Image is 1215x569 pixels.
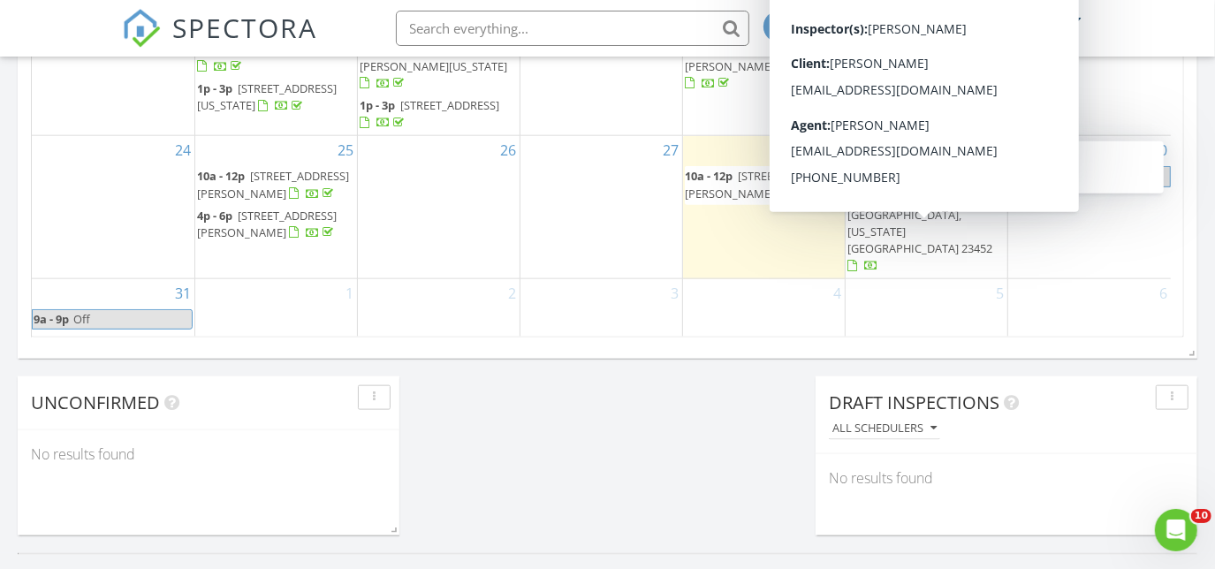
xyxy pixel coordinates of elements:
[171,279,194,307] a: Go to August 31, 2025
[1008,9,1171,136] td: Go to August 23, 2025
[683,136,846,279] td: Go to August 28, 2025
[197,168,349,201] a: 10a - 12p [STREET_ADDRESS][PERSON_NAME]
[1156,279,1171,307] a: Go to September 6, 2025
[984,136,1007,164] a: Go to August 29, 2025
[683,9,846,136] td: Go to August 21, 2025
[847,80,883,96] span: 3p - 5p
[33,310,70,329] span: 9a - 9p
[197,208,337,240] a: 4p - 6p [STREET_ADDRESS][PERSON_NAME]
[685,39,843,95] a: 1p - 3p [STREET_ADDRESS][PERSON_NAME][US_STATE]
[360,41,512,90] a: 10a - 12p [STREET_ADDRESS][PERSON_NAME][US_STATE]
[334,136,357,164] a: Go to August 25, 2025
[197,80,337,113] span: [STREET_ADDRESS][US_STATE]
[829,417,940,441] button: All schedulers
[954,11,1069,28] div: [PERSON_NAME]
[197,80,337,113] a: 1p - 3p [STREET_ADDRESS][US_STATE]
[197,206,355,244] a: 4p - 6p [STREET_ADDRESS][PERSON_NAME]
[32,9,194,136] td: Go to August 17, 2025
[194,279,357,338] td: Go to September 1, 2025
[685,168,837,201] a: 10a - 12p [STREET_ADDRESS][PERSON_NAME]
[342,279,357,307] a: Go to September 1, 2025
[197,208,337,240] span: [STREET_ADDRESS][PERSON_NAME]
[888,80,987,96] span: [STREET_ADDRESS]
[847,39,1006,77] a: 1p - 3p [STREET_ADDRESS]
[847,187,1006,277] a: 9a - 5p 1276 [GEOGRAPHIC_DATA], [US_STATE][GEOGRAPHIC_DATA] 23452
[685,166,843,204] a: 10a - 12p [STREET_ADDRESS][PERSON_NAME]
[360,41,512,73] span: [STREET_ADDRESS][PERSON_NAME][US_STATE]
[360,97,499,130] a: 1p - 3p [STREET_ADDRESS]
[685,41,832,73] span: [STREET_ADDRESS][PERSON_NAME][US_STATE]
[829,391,999,414] span: Draft Inspections
[31,391,160,414] span: Unconfirmed
[685,41,832,90] a: 1p - 3p [STREET_ADDRESS][PERSON_NAME][US_STATE]
[32,136,194,279] td: Go to August 24, 2025
[846,279,1008,338] td: Go to September 5, 2025
[360,95,518,133] a: 1p - 3p [STREET_ADDRESS]
[1008,279,1171,338] td: Go to September 6, 2025
[1008,136,1171,279] td: Go to August 30, 2025
[520,9,682,136] td: Go to August 20, 2025
[357,136,520,279] td: Go to August 26, 2025
[685,168,733,184] span: 10a - 12p
[357,279,520,338] td: Go to September 2, 2025
[197,41,349,73] a: 10a - 12p [STREET_ADDRESS]
[847,41,987,73] a: 1p - 3p [STREET_ADDRESS]
[816,454,1197,502] div: No results found
[171,136,194,164] a: Go to August 24, 2025
[357,9,520,136] td: Go to August 19, 2025
[1148,136,1171,164] a: Go to August 30, 2025
[173,9,318,46] span: SPECTORA
[197,79,355,117] a: 1p - 3p [STREET_ADDRESS][US_STATE]
[846,9,1008,136] td: Go to August 22, 2025
[122,24,318,61] a: SPECTORA
[822,136,845,164] a: Go to August 28, 2025
[889,168,906,184] span: Off
[197,80,232,96] span: 1p - 3p
[1191,509,1211,523] span: 10
[520,136,682,279] td: Go to August 27, 2025
[197,168,349,201] span: [STREET_ADDRESS][PERSON_NAME]
[122,9,161,48] img: The Best Home Inspection Software - Spectora
[396,11,749,46] input: Search everything...
[847,80,987,113] a: 3p - 5p [STREET_ADDRESS]
[400,97,499,113] span: [STREET_ADDRESS]
[32,279,194,338] td: Go to August 31, 2025
[683,279,846,338] td: Go to September 4, 2025
[847,189,992,273] a: 9a - 5p 1276 [GEOGRAPHIC_DATA], [US_STATE][GEOGRAPHIC_DATA] 23452
[685,168,837,201] span: [STREET_ADDRESS][PERSON_NAME]
[992,279,1007,307] a: Go to September 5, 2025
[848,167,885,186] span: 9a - 9p
[520,279,682,338] td: Go to September 3, 2025
[847,79,1006,117] a: 3p - 5p [STREET_ADDRESS]
[360,97,395,113] span: 1p - 3p
[197,166,355,204] a: 10a - 12p [STREET_ADDRESS][PERSON_NAME]
[194,136,357,279] td: Go to August 25, 2025
[846,136,1008,279] td: Go to August 29, 2025
[197,208,232,224] span: 4p - 6p
[830,279,845,307] a: Go to September 4, 2025
[832,422,937,435] div: All schedulers
[659,136,682,164] a: Go to August 27, 2025
[1155,509,1197,551] iframe: Intercom live chat
[73,311,90,327] span: Off
[906,28,1082,46] div: Encompass Home Inspections, LLC
[847,189,992,256] span: 1276 [GEOGRAPHIC_DATA], [US_STATE][GEOGRAPHIC_DATA] 23452
[497,136,520,164] a: Go to August 26, 2025
[667,279,682,307] a: Go to September 3, 2025
[360,39,518,95] a: 10a - 12p [STREET_ADDRESS][PERSON_NAME][US_STATE]
[197,168,245,184] span: 10a - 12p
[847,189,883,205] span: 9a - 5p
[194,9,357,136] td: Go to August 18, 2025
[18,430,399,478] div: No results found
[505,279,520,307] a: Go to September 2, 2025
